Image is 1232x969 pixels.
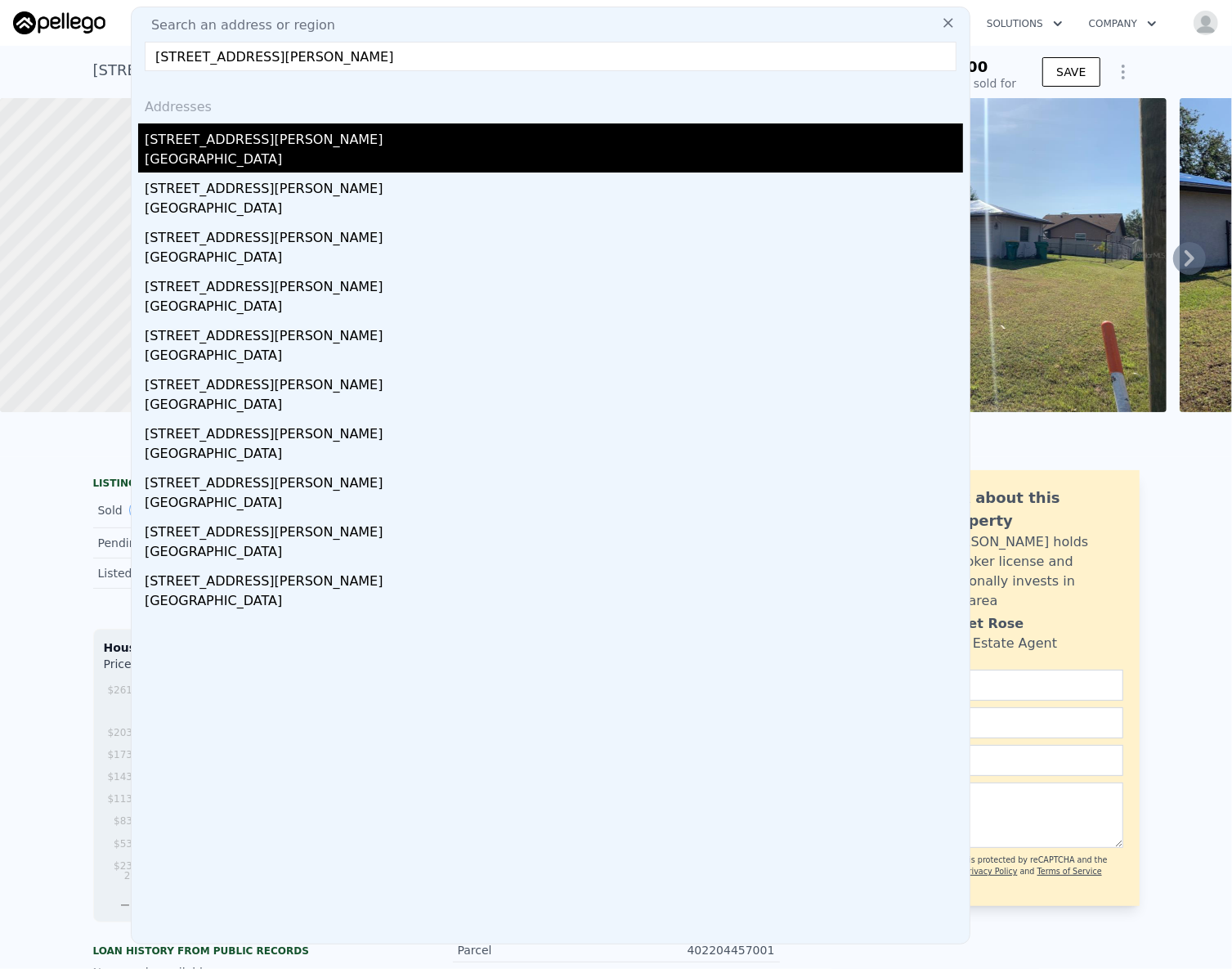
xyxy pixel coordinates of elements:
div: [PERSON_NAME] holds a broker license and personally invests in this area [941,532,1123,611]
div: [GEOGRAPHIC_DATA] [145,199,963,222]
tspan: $173 [107,750,132,761]
div: Loan history from public records [93,944,420,958]
div: [GEOGRAPHIC_DATA] [145,395,963,418]
div: [STREET_ADDRESS][PERSON_NAME] [145,565,963,591]
div: [GEOGRAPHIC_DATA] [145,542,963,565]
button: Solutions [974,9,1076,38]
tspan: $23 [114,860,132,872]
img: avatar [1193,10,1219,36]
div: [GEOGRAPHIC_DATA] [145,297,963,320]
div: LISTING & SALE HISTORY [93,477,420,493]
div: [GEOGRAPHIC_DATA] [145,346,963,369]
tspan: $53 [114,838,132,850]
div: [STREET_ADDRESS][PERSON_NAME] [145,222,963,248]
div: Pending [98,535,244,551]
div: This site is protected by reCAPTCHA and the Google and apply. [934,855,1122,890]
div: Addresses [138,84,963,123]
div: [STREET_ADDRESS][PERSON_NAME] , [GEOGRAPHIC_DATA] , FL 33954 [93,59,603,82]
div: [STREET_ADDRESS][PERSON_NAME] [145,369,963,395]
input: Email [829,707,1123,738]
div: Ask about this property [941,487,1123,532]
div: Price per Square Foot [104,656,257,682]
div: [STREET_ADDRESS][PERSON_NAME] [145,467,963,493]
div: [STREET_ADDRESS][PERSON_NAME] [145,516,963,542]
input: Name [829,670,1123,701]
tspan: $203 [107,728,132,739]
tspan: $83 [114,816,132,828]
input: Enter an address, city, region, neighborhood or zip code [145,42,956,71]
div: Real Estate Agent [941,634,1058,653]
a: Privacy Policy [964,867,1017,876]
div: [GEOGRAPHIC_DATA] [145,591,963,614]
div: [GEOGRAPHIC_DATA] [145,444,963,467]
button: SAVE [1042,57,1100,87]
div: Houses Median Sale [104,639,410,656]
span: Search an address or region [138,16,335,35]
div: [GEOGRAPHIC_DATA] [145,493,963,516]
button: Company [1076,9,1170,38]
div: [GEOGRAPHIC_DATA] [145,150,963,173]
input: Phone [829,745,1123,776]
div: [STREET_ADDRESS][PERSON_NAME] [145,418,963,444]
div: [STREET_ADDRESS][PERSON_NAME] [145,271,963,297]
div: Violet Rose [941,614,1024,634]
tspan: $261 [107,684,132,696]
a: Terms of Service [1037,867,1102,876]
tspan: 2004 [123,870,149,882]
div: [STREET_ADDRESS][PERSON_NAME] [145,320,963,346]
div: Parcel [458,942,616,958]
div: 402204457001 [616,942,775,958]
tspan: $143 [107,772,132,783]
tspan: $113 [107,794,132,805]
div: [STREET_ADDRESS][PERSON_NAME] [145,173,963,199]
div: Sold [98,500,244,521]
button: View historical data [129,500,169,521]
button: Show Options [1107,56,1140,88]
div: [GEOGRAPHIC_DATA] [145,248,963,271]
div: [STREET_ADDRESS][PERSON_NAME] [145,123,963,150]
img: Pellego [13,11,105,34]
div: Listed [98,565,244,581]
